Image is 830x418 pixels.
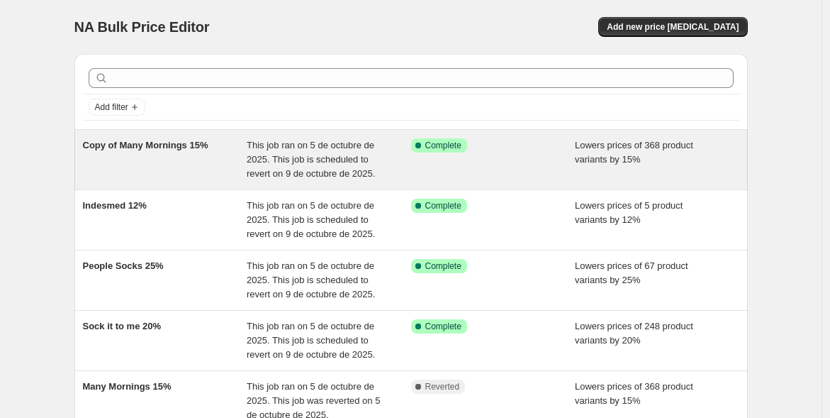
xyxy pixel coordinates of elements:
span: Copy of Many Mornings 15% [83,140,208,150]
span: This job ran on 5 de octubre de 2025. This job is scheduled to revert on 9 de octubre de 2025. [247,200,375,239]
span: People Socks 25% [83,260,164,271]
span: Complete [425,140,461,151]
span: Lowers prices of 368 product variants by 15% [575,381,693,406]
span: Add new price [MEDICAL_DATA] [607,21,739,33]
button: Add filter [89,99,145,116]
span: Complete [425,200,461,211]
span: Lowers prices of 5 product variants by 12% [575,200,683,225]
span: Sock it to me 20% [83,321,162,331]
span: Lowers prices of 67 product variants by 25% [575,260,688,285]
span: Add filter [95,101,128,113]
span: Lowers prices of 368 product variants by 15% [575,140,693,165]
span: Complete [425,321,461,332]
span: This job ran on 5 de octubre de 2025. This job is scheduled to revert on 9 de octubre de 2025. [247,260,375,299]
span: Reverted [425,381,460,392]
button: Add new price [MEDICAL_DATA] [598,17,747,37]
span: This job ran on 5 de octubre de 2025. This job is scheduled to revert on 9 de octubre de 2025. [247,321,375,360]
span: Indesmed 12% [83,200,147,211]
span: NA Bulk Price Editor [74,19,210,35]
span: Lowers prices of 248 product variants by 20% [575,321,693,346]
span: Complete [425,260,461,272]
span: Many Mornings 15% [83,381,172,392]
span: This job ran on 5 de octubre de 2025. This job is scheduled to revert on 9 de octubre de 2025. [247,140,375,179]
